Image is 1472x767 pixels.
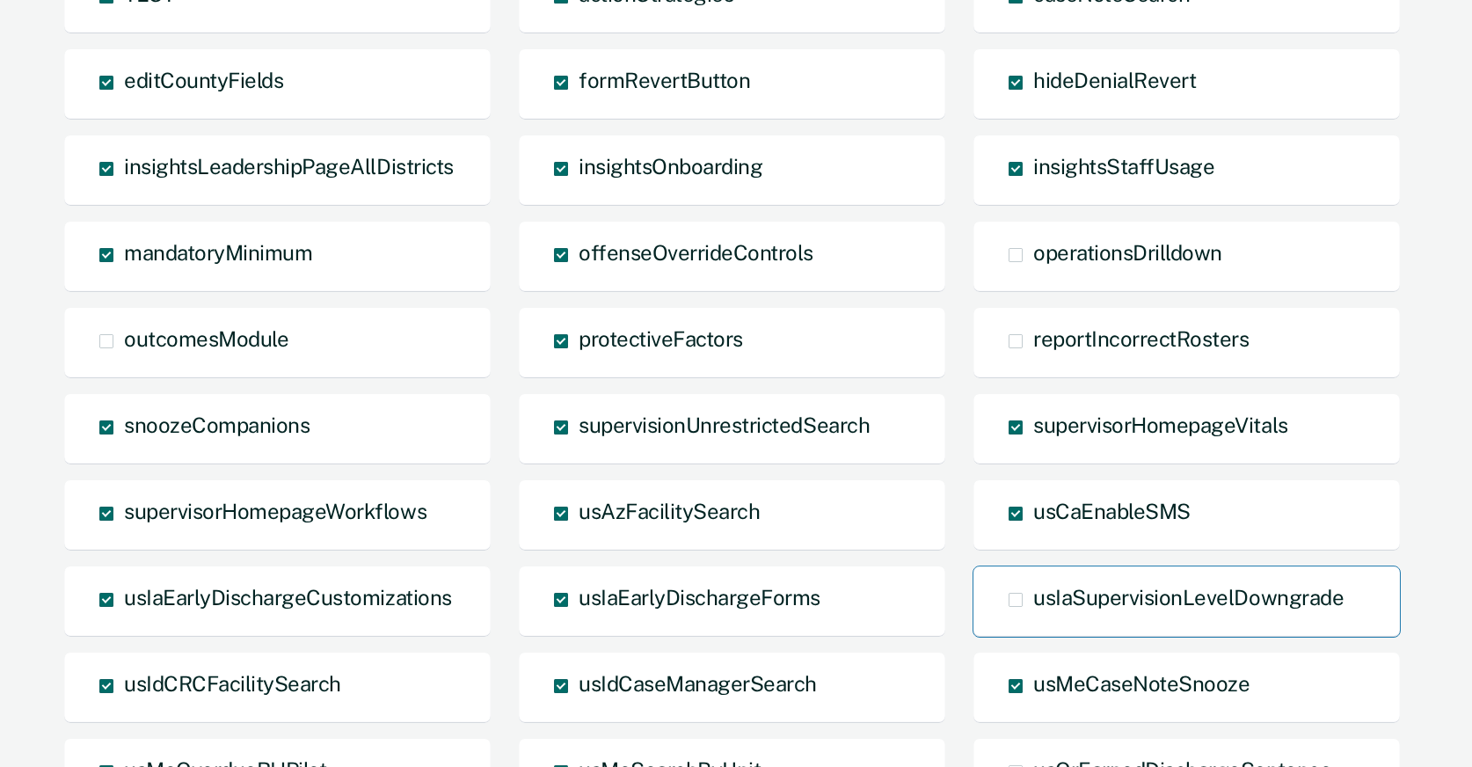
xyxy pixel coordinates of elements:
[579,240,813,265] span: offenseOverrideControls
[124,326,288,351] span: outcomesModule
[1033,240,1222,265] span: operationsDrilldown
[1033,499,1191,523] span: usCaEnableSMS
[579,154,762,179] span: insightsOnboarding
[124,499,426,523] span: supervisorHomepageWorkflows
[1033,326,1249,351] span: reportIncorrectRosters
[124,68,283,92] span: editCountyFields
[1033,154,1214,179] span: insightsStaffUsage
[579,68,750,92] span: formRevertButton
[124,585,452,610] span: usIaEarlyDischargeCustomizations
[124,413,310,437] span: snoozeCompanions
[579,499,760,523] span: usAzFacilitySearch
[1033,671,1250,696] span: usMeCaseNoteSnooze
[124,154,454,179] span: insightsLeadershipPageAllDistricts
[579,326,743,351] span: protectiveFactors
[579,671,817,696] span: usIdCaseManagerSearch
[1033,585,1344,610] span: usIaSupervisionLevelDowngrade
[579,585,820,610] span: usIaEarlyDischargeForms
[579,413,870,437] span: supervisionUnrestrictedSearch
[124,240,312,265] span: mandatoryMinimum
[1033,413,1287,437] span: supervisorHomepageVitals
[124,671,341,696] span: usIdCRCFacilitySearch
[1033,68,1196,92] span: hideDenialRevert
